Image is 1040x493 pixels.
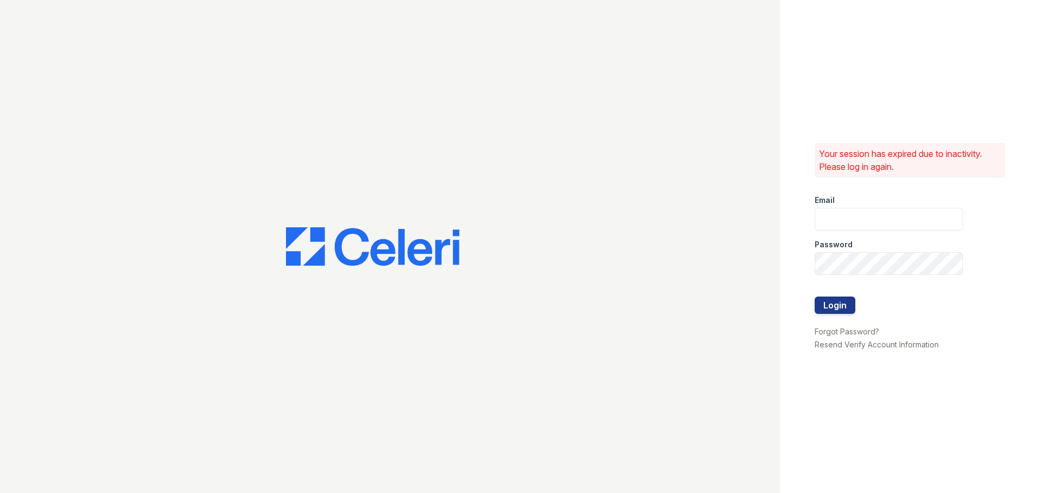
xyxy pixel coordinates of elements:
a: Forgot Password? [815,327,879,336]
button: Login [815,297,855,314]
a: Resend Verify Account Information [815,340,939,349]
img: CE_Logo_Blue-a8612792a0a2168367f1c8372b55b34899dd931a85d93a1a3d3e32e68fde9ad4.png [286,227,459,266]
p: Your session has expired due to inactivity. Please log in again. [819,147,1001,173]
label: Password [815,239,853,250]
label: Email [815,195,835,206]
